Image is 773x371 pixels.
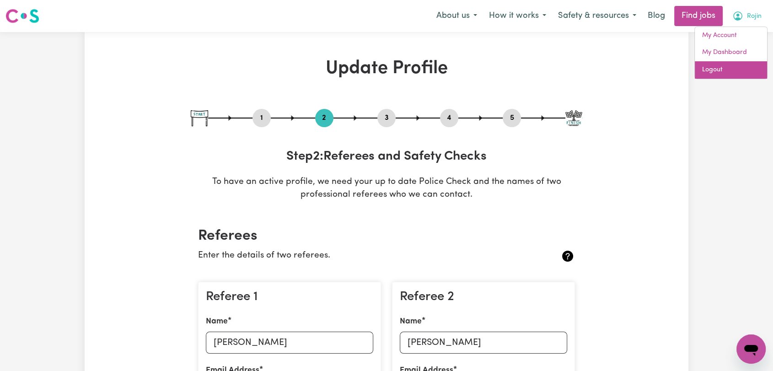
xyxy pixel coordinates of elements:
a: My Dashboard [695,44,767,61]
button: My Account [726,6,768,26]
span: Rojin [747,11,762,22]
a: Blog [642,6,671,26]
label: Name [206,316,228,328]
p: To have an active profile, we need your up to date Police Check and the names of two professional... [191,176,582,202]
div: My Account [694,27,768,79]
label: Name [400,316,422,328]
button: Go to step 3 [377,112,396,124]
button: About us [430,6,483,26]
a: Careseekers logo [5,5,39,27]
h3: Referee 1 [206,290,373,305]
img: Careseekers logo [5,8,39,24]
h3: Step 2 : Referees and Safety Checks [191,149,582,165]
h1: Update Profile [191,58,582,80]
a: My Account [695,27,767,44]
a: Logout [695,61,767,79]
h3: Referee 2 [400,290,567,305]
button: Safety & resources [552,6,642,26]
p: Enter the details of two referees. [198,249,512,263]
button: How it works [483,6,552,26]
button: Go to step 5 [503,112,521,124]
h2: Referees [198,227,575,245]
button: Go to step 4 [440,112,458,124]
button: Go to step 2 [315,112,333,124]
a: Find jobs [674,6,723,26]
iframe: Button to launch messaging window [736,334,766,364]
button: Go to step 1 [252,112,271,124]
